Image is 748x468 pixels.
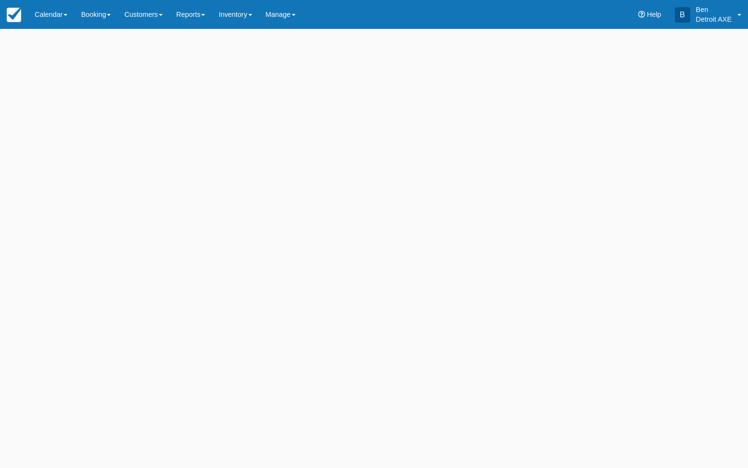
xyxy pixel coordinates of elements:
[7,8,21,22] img: checkfront-main-nav-mini-logo.png
[647,11,661,18] span: Help
[696,5,732,14] p: Ben
[675,7,690,23] div: B
[638,11,645,18] i: Help
[696,14,732,24] p: Detroit AXE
